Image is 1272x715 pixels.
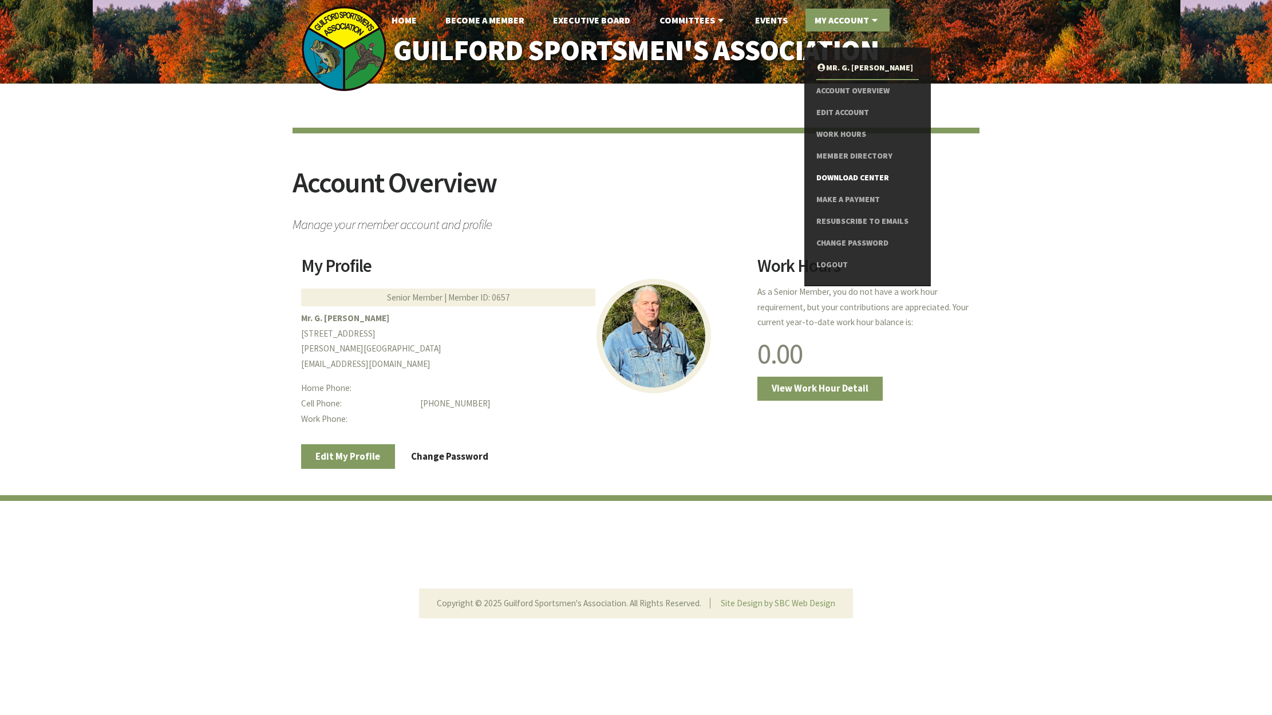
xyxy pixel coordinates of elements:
h2: My Profile [301,257,743,283]
a: Edit My Profile [301,444,395,468]
a: Edit Account [816,102,919,124]
dt: Home Phone [301,381,412,396]
h2: Account Overview [293,168,979,211]
a: Events [746,9,797,31]
p: [STREET_ADDRESS] [PERSON_NAME][GEOGRAPHIC_DATA] [EMAIL_ADDRESS][DOMAIN_NAME] [301,311,743,372]
li: Copyright © 2025 Guilford Sportsmen's Association. All Rights Reserved. [437,598,710,609]
h2: Work Hours [757,257,971,283]
a: Mr. G. [PERSON_NAME] [816,57,919,79]
dt: Cell Phone [301,396,412,412]
a: Member Directory [816,145,919,167]
a: Work Hours [816,124,919,145]
a: Change Password [816,232,919,254]
b: Mr. G. [PERSON_NAME] [301,313,389,323]
a: Make a Payment [816,189,919,211]
a: Site Design by SBC Web Design [721,598,835,609]
a: Home [382,9,426,31]
img: logo_sm.png [301,6,387,92]
a: Logout [816,254,919,276]
a: Committees [650,9,736,31]
a: My Account [805,9,890,31]
a: Become A Member [436,9,534,31]
a: Executive Board [544,9,639,31]
p: As a Senior Member, you do not have a work hour requirement, but your contributions are appreciat... [757,285,971,330]
a: Guilford Sportsmen's Association [369,26,903,75]
a: Account Overview [816,80,919,102]
div: Senior Member | Member ID: 0657 [301,289,595,306]
a: Change Password [397,444,503,468]
dd: [PHONE_NUMBER] [420,396,742,412]
dt: Work Phone [301,412,412,427]
a: View Work Hour Detail [757,377,883,401]
a: Resubscribe to Emails [816,211,919,232]
h1: 0.00 [757,339,971,368]
span: Manage your member account and profile [293,211,979,231]
a: Download Center [816,167,919,189]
